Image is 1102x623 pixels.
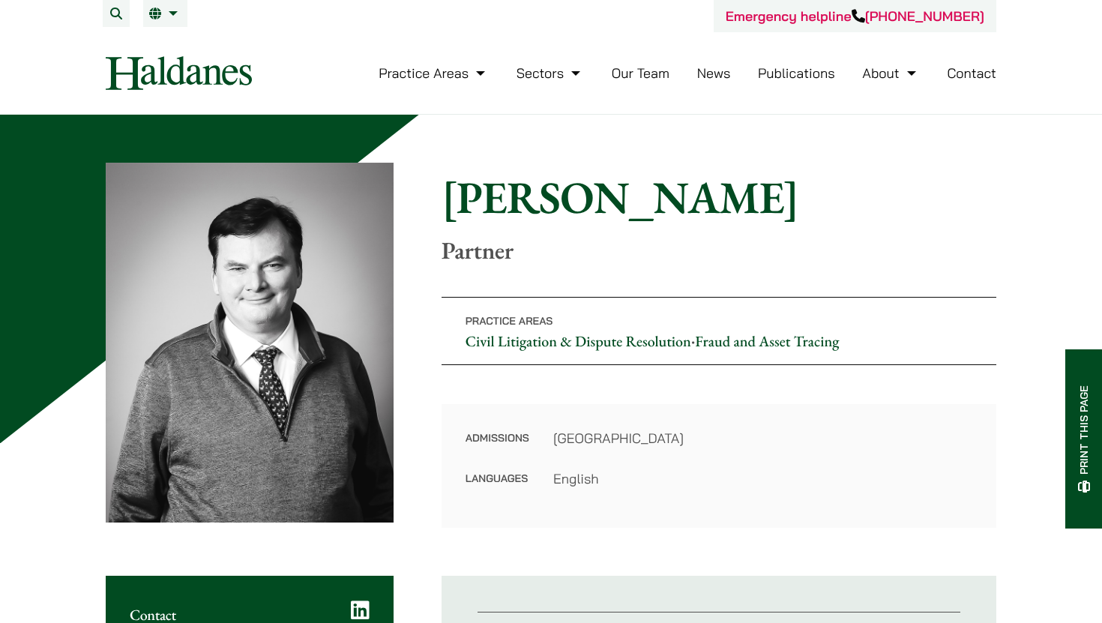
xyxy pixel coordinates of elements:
a: EN [149,7,181,19]
dd: English [553,469,972,489]
a: Publications [758,64,835,82]
dt: Admissions [466,428,529,469]
a: LinkedIn [351,600,370,621]
p: Partner [442,236,996,265]
h1: [PERSON_NAME] [442,170,996,224]
img: Logo of Haldanes [106,56,252,90]
a: Our Team [612,64,669,82]
a: News [697,64,731,82]
dt: Languages [466,469,529,489]
a: Contact [947,64,996,82]
a: Civil Litigation & Dispute Resolution [466,331,691,351]
dd: [GEOGRAPHIC_DATA] [553,428,972,448]
a: Practice Areas [379,64,489,82]
a: About [862,64,919,82]
a: Emergency helpline[PHONE_NUMBER] [726,7,984,25]
span: Practice Areas [466,314,553,328]
p: • [442,297,996,365]
a: Sectors [517,64,584,82]
a: Fraud and Asset Tracing [695,331,839,351]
